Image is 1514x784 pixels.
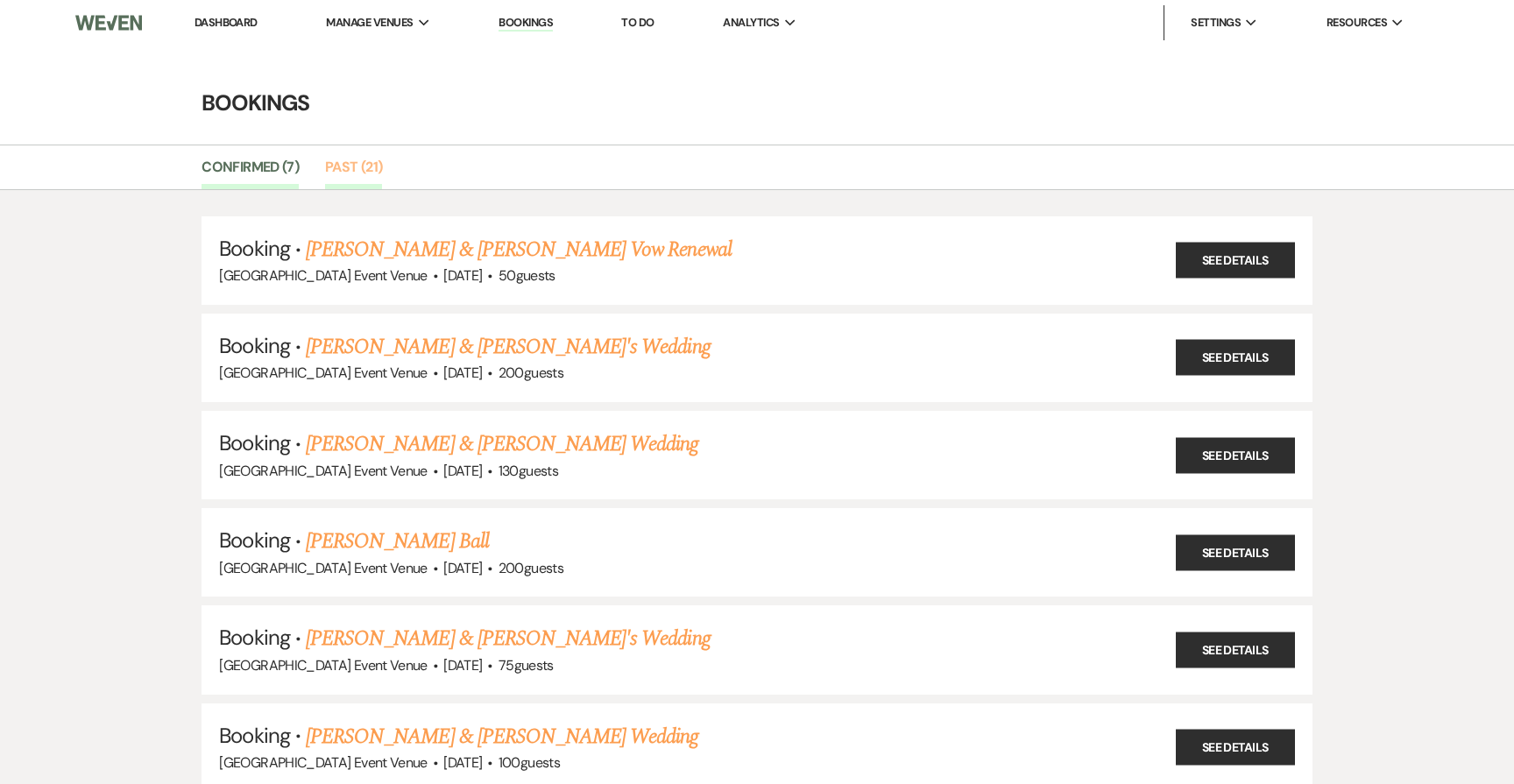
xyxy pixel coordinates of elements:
[1176,437,1295,473] a: See Details
[219,722,289,749] span: Booking
[126,88,1388,118] h4: Bookings
[219,332,289,359] span: Booking
[195,15,258,30] a: Dashboard
[306,428,698,460] a: [PERSON_NAME] & [PERSON_NAME] Wedding
[306,331,711,363] a: [PERSON_NAME] & [PERSON_NAME]'s Wedding
[219,235,289,262] span: Booking
[1176,632,1295,667] a: See Details
[443,266,482,285] span: [DATE]
[306,721,698,752] a: [PERSON_NAME] & [PERSON_NAME] Wedding
[1191,14,1241,32] span: Settings
[723,14,779,32] span: Analytics
[219,462,427,480] span: [GEOGRAPHIC_DATA] Event Venue
[219,364,427,382] span: [GEOGRAPHIC_DATA] Event Venue
[1176,340,1295,376] a: See Details
[499,462,558,480] span: 130 guests
[219,656,427,675] span: [GEOGRAPHIC_DATA] Event Venue
[326,14,413,32] span: Manage Venues
[1176,243,1295,279] a: See Details
[219,559,427,577] span: [GEOGRAPHIC_DATA] Event Venue
[621,15,654,30] a: To Do
[443,462,482,480] span: [DATE]
[306,526,489,557] a: [PERSON_NAME] Ball
[443,656,482,675] span: [DATE]
[306,234,732,265] a: [PERSON_NAME] & [PERSON_NAME] Vow Renewal
[219,624,289,651] span: Booking
[306,623,711,654] a: [PERSON_NAME] & [PERSON_NAME]'s Wedding
[499,559,563,577] span: 200 guests
[499,15,553,32] a: Bookings
[1176,730,1295,766] a: See Details
[325,156,382,189] a: Past (21)
[219,526,289,554] span: Booking
[443,559,482,577] span: [DATE]
[219,429,289,456] span: Booking
[499,266,555,285] span: 50 guests
[1176,534,1295,570] a: See Details
[1327,14,1387,32] span: Resources
[443,364,482,382] span: [DATE]
[499,364,563,382] span: 200 guests
[499,753,560,772] span: 100 guests
[219,266,427,285] span: [GEOGRAPHIC_DATA] Event Venue
[443,753,482,772] span: [DATE]
[202,156,299,189] a: Confirmed (7)
[499,656,554,675] span: 75 guests
[219,753,427,772] span: [GEOGRAPHIC_DATA] Event Venue
[75,4,142,41] img: Weven Logo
